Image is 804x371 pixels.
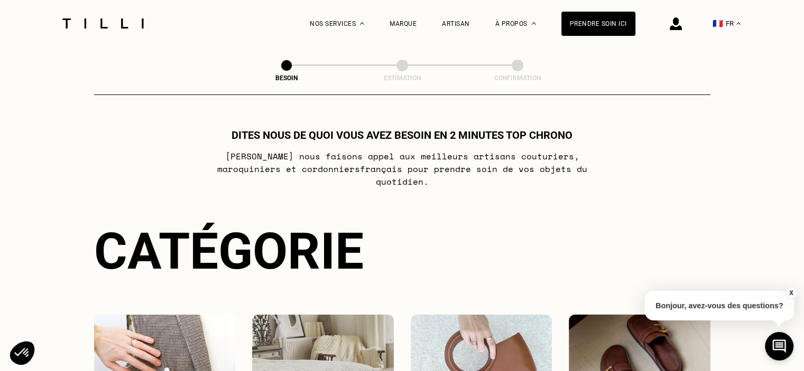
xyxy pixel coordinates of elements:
h1: Dites nous de quoi vous avez besoin en 2 minutes top chrono [232,129,572,141]
span: 🇫🇷 [713,18,723,28]
img: menu déroulant [736,22,741,25]
a: Artisan [442,20,470,27]
img: Menu déroulant à propos [532,22,536,25]
a: Prendre soin ici [561,12,635,36]
button: X [785,287,796,299]
img: Logo du service de couturière Tilli [59,18,147,28]
a: Marque [390,20,417,27]
div: Catégorie [94,222,710,281]
img: icône connexion [670,17,682,30]
img: Menu déroulant [360,22,364,25]
div: Confirmation [465,74,570,82]
p: [PERSON_NAME] nous faisons appel aux meilleurs artisans couturiers , maroquiniers et cordonniers ... [192,150,612,188]
div: Estimation [349,74,455,82]
p: Bonjour, avez-vous des questions? [645,291,794,320]
div: Besoin [234,74,339,82]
